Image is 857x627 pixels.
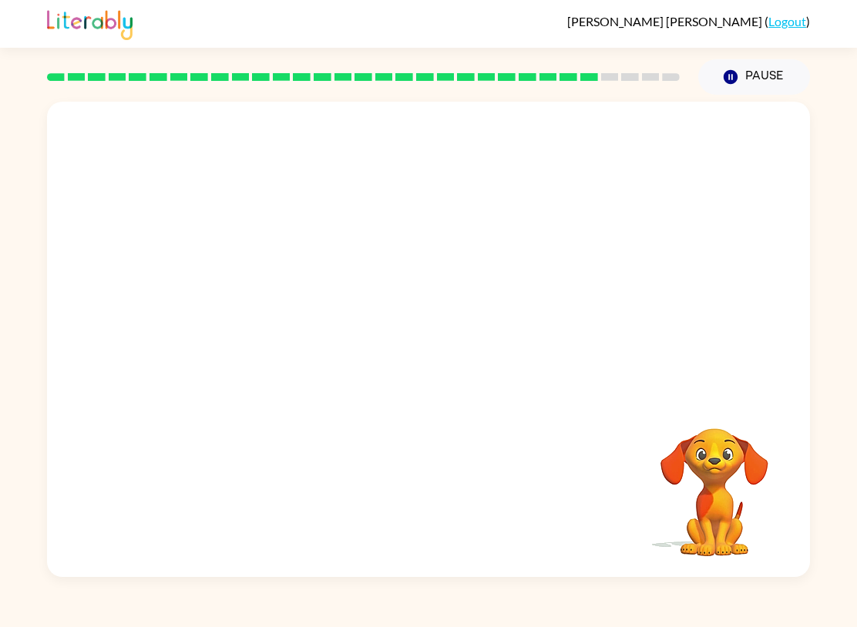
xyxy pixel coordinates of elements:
[768,14,806,28] a: Logout
[698,59,810,95] button: Pause
[567,14,765,28] span: [PERSON_NAME] [PERSON_NAME]
[47,6,133,40] img: Literably
[637,404,791,558] video: Your browser must support playing .mp4 files to use Literably. Please try using another browser.
[567,14,810,28] div: ( )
